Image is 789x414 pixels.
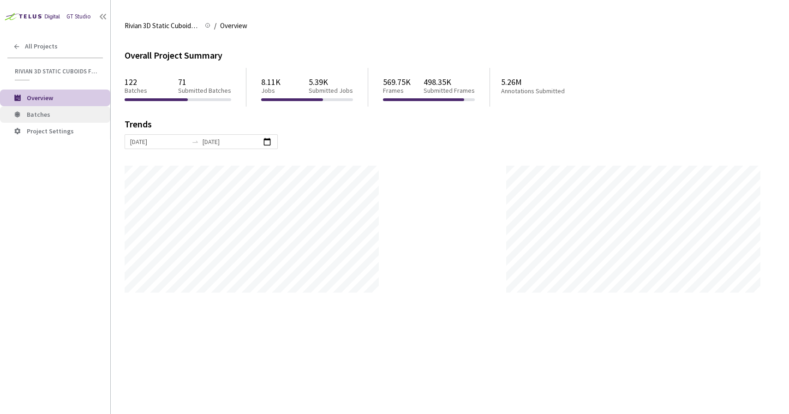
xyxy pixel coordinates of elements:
[501,77,601,87] p: 5.26M
[309,87,353,95] p: Submitted Jobs
[25,42,58,50] span: All Projects
[261,87,281,95] p: Jobs
[424,87,475,95] p: Submitted Frames
[191,138,199,145] span: swap-right
[66,12,91,21] div: GT Studio
[261,77,281,87] p: 8.11K
[220,20,247,31] span: Overview
[125,20,199,31] span: Rivian 3D Static Cuboids fixed[2024-25]
[178,87,231,95] p: Submitted Batches
[203,137,260,147] input: End date
[383,77,411,87] p: 569.75K
[27,127,74,135] span: Project Settings
[178,77,231,87] p: 71
[15,67,97,75] span: Rivian 3D Static Cuboids fixed[2024-25]
[214,20,216,31] li: /
[501,87,601,95] p: Annotations Submitted
[424,77,475,87] p: 498.35K
[27,110,50,119] span: Batches
[130,137,188,147] input: Start date
[125,120,762,134] div: Trends
[309,77,353,87] p: 5.39K
[383,87,411,95] p: Frames
[125,87,147,95] p: Batches
[125,77,147,87] p: 122
[27,94,53,102] span: Overview
[191,138,199,145] span: to
[125,48,775,62] div: Overall Project Summary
